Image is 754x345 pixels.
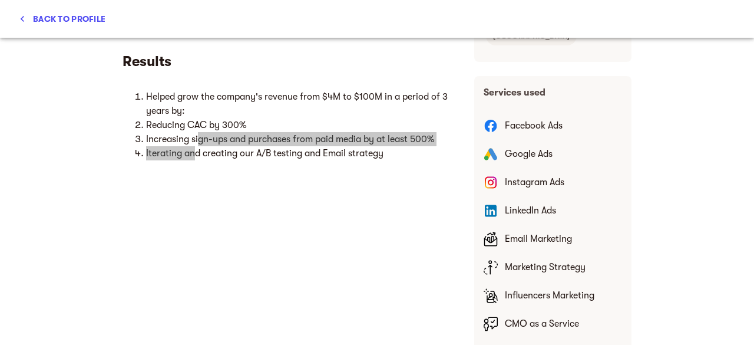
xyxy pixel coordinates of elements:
[123,52,455,71] h5: Results
[123,90,455,160] iframe: mayple-rich-text-viewer
[484,86,622,100] p: Services used
[505,260,622,274] p: Marketing Strategy
[505,203,622,218] p: LinkedIn Ads
[505,288,622,303] p: Influencers Marketing
[505,317,622,331] p: CMO as a Service
[505,175,622,189] p: Instagram Ads
[505,147,622,161] p: Google Ads
[14,8,110,29] button: Back to profile
[505,232,622,246] p: Email Marketing
[19,12,105,26] span: Back to profile
[505,119,622,133] p: Facebook Ads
